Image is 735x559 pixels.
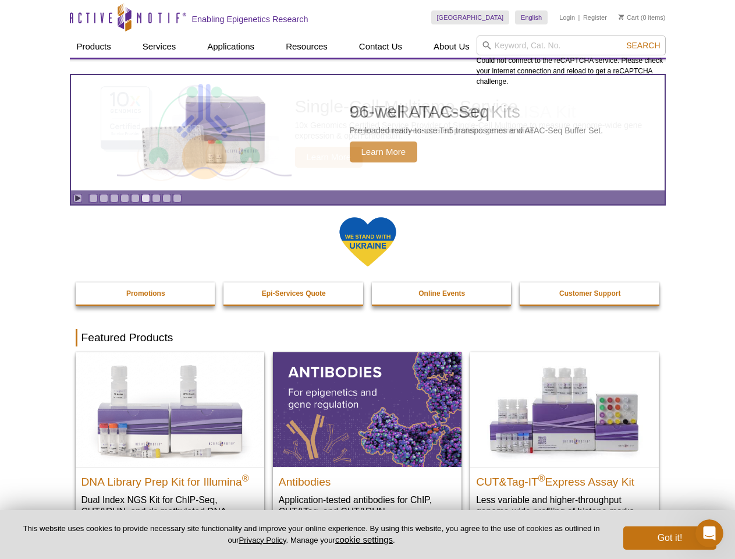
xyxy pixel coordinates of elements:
[200,36,261,58] a: Applications
[470,352,659,529] a: CUT&Tag-IT® Express Assay Kit CUT&Tag-IT®Express Assay Kit Less variable and higher-throughput ge...
[520,282,661,305] a: Customer Support
[339,216,397,268] img: We Stand With Ukraine
[619,10,666,24] li: (0 items)
[76,352,264,466] img: DNA Library Prep Kit for Illumina
[70,36,118,58] a: Products
[619,13,639,22] a: Cart
[162,194,171,203] a: Go to slide 8
[626,41,660,50] span: Search
[279,36,335,58] a: Resources
[273,352,461,529] a: All Antibodies Antibodies Application-tested antibodies for ChIP, CUT&Tag, and CUT&RUN.
[173,194,182,203] a: Go to slide 9
[352,36,409,58] a: Contact Us
[136,36,183,58] a: Services
[418,289,465,298] strong: Online Events
[477,36,666,87] div: Could not connect to the reCAPTCHA service. Please check your internet connection and reload to g...
[431,10,510,24] a: [GEOGRAPHIC_DATA]
[76,329,660,346] h2: Featured Products
[695,519,723,547] iframe: Intercom live chat
[152,194,161,203] a: Go to slide 7
[76,352,264,540] a: DNA Library Prep Kit for Illumina DNA Library Prep Kit for Illumina® Dual Index NGS Kit for ChIP-...
[619,14,624,20] img: Your Cart
[279,494,456,518] p: Application-tested antibodies for ChIP, CUT&Tag, and CUT&RUN.
[76,282,216,305] a: Promotions
[427,36,477,58] a: About Us
[623,40,663,51] button: Search
[583,13,607,22] a: Register
[477,36,666,55] input: Keyword, Cat. No.
[623,526,716,550] button: Got it!
[559,13,575,22] a: Login
[476,494,653,518] p: Less variable and higher-throughput genome-wide profiling of histone marks​.
[273,352,461,466] img: All Antibodies
[89,194,98,203] a: Go to slide 1
[515,10,548,24] a: English
[279,470,456,488] h2: Antibodies
[559,289,620,298] strong: Customer Support
[131,194,140,203] a: Go to slide 5
[578,10,580,24] li: |
[476,470,653,488] h2: CUT&Tag-IT Express Assay Kit
[110,194,119,203] a: Go to slide 3
[470,352,659,466] img: CUT&Tag-IT® Express Assay Kit
[239,536,286,544] a: Privacy Policy
[262,289,326,298] strong: Epi-Services Quote
[126,289,165,298] strong: Promotions
[19,523,604,546] p: This website uses cookies to provide necessary site functionality and improve your online experie...
[335,535,393,544] button: cookie settings
[100,194,108,203] a: Go to slide 2
[242,473,249,483] sup: ®
[223,282,364,305] a: Epi-Services Quote
[81,470,258,488] h2: DNA Library Prep Kit for Illumina
[73,194,82,203] a: Toggle autoplay
[81,494,258,529] p: Dual Index NGS Kit for ChIP-Seq, CUT&RUN, and ds methylated DNA assays.
[192,14,308,24] h2: Enabling Epigenetics Research
[372,282,513,305] a: Online Events
[141,194,150,203] a: Go to slide 6
[538,473,545,483] sup: ®
[120,194,129,203] a: Go to slide 4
